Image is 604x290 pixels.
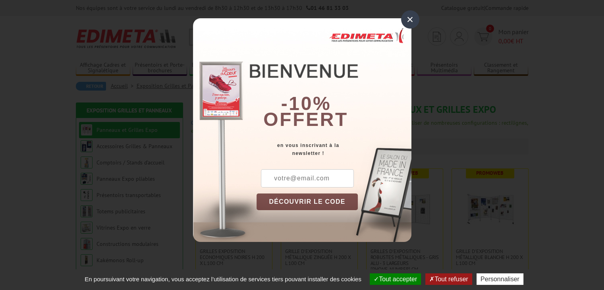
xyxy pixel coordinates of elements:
button: DÉCOUVRIR LE CODE [257,193,358,210]
button: Tout accepter [370,273,421,285]
font: offert [263,109,348,130]
button: Tout refuser [425,273,472,285]
span: En poursuivant votre navigation, vous acceptez l'utilisation de services tiers pouvant installer ... [81,276,365,282]
div: × [401,10,419,29]
div: en vous inscrivant à la newsletter ! [257,141,411,157]
input: votre@email.com [261,169,354,188]
button: Personnaliser (fenêtre modale) [477,273,523,285]
b: -10% [281,93,331,114]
